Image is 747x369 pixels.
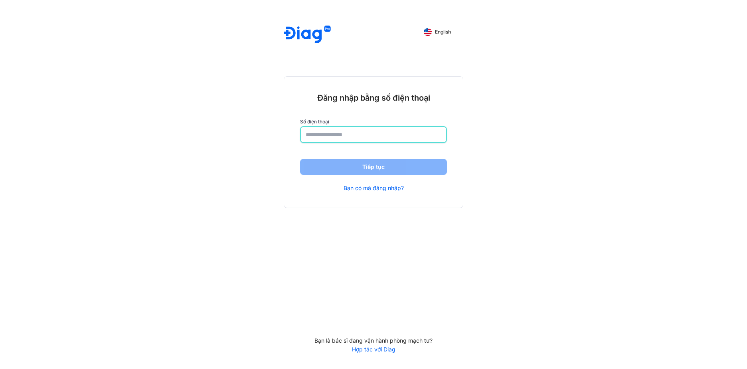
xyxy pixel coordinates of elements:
[344,184,404,192] a: Bạn có mã đăng nhập?
[284,346,463,353] a: Hợp tác với Diag
[284,337,463,344] div: Bạn là bác sĩ đang vận hành phòng mạch tư?
[300,119,447,125] label: Số điện thoại
[424,28,432,36] img: English
[284,26,331,44] img: logo
[300,93,447,103] div: Đăng nhập bằng số điện thoại
[418,26,457,38] button: English
[300,159,447,175] button: Tiếp tục
[435,29,451,35] span: English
